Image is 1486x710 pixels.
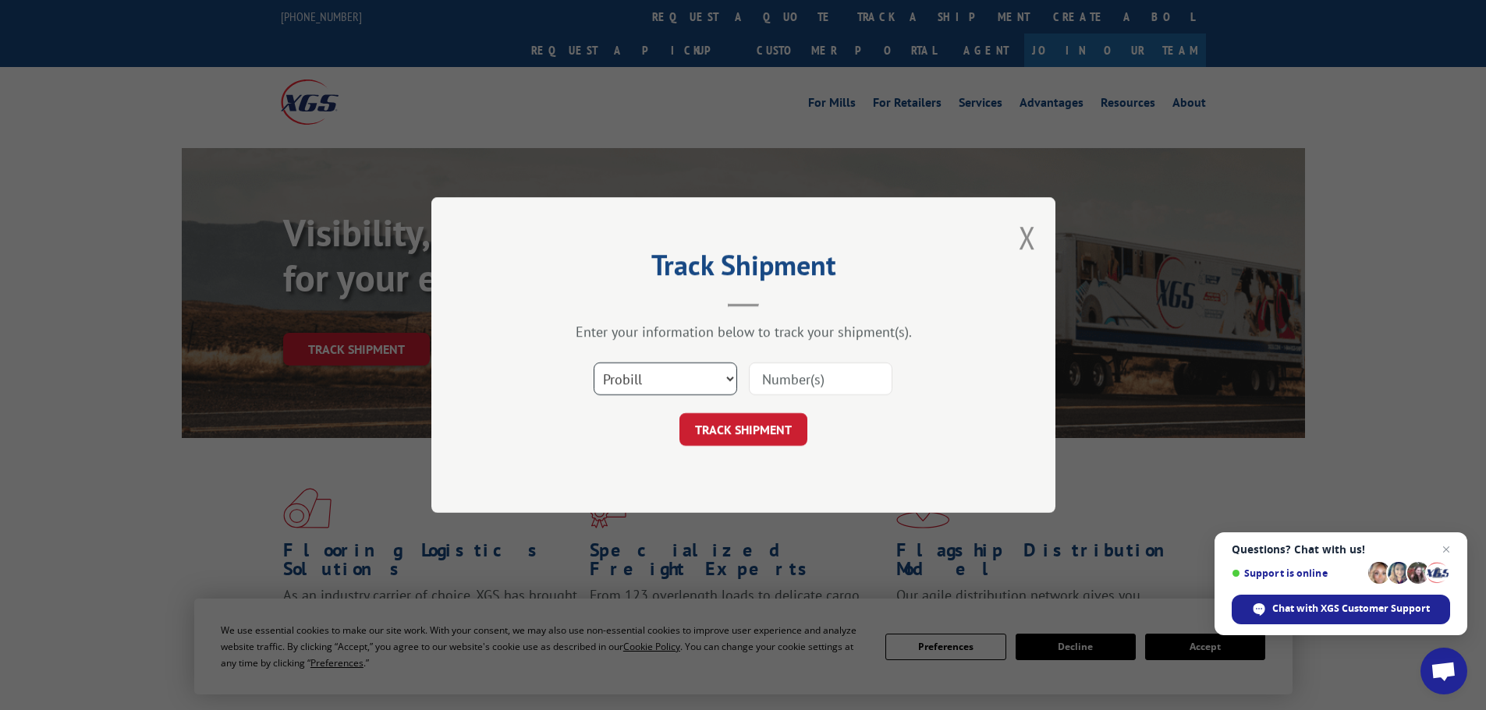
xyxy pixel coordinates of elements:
[1019,217,1036,258] button: Close modal
[749,362,892,395] input: Number(s)
[509,254,977,284] h2: Track Shipment
[679,413,807,446] button: TRACK SHIPMENT
[1232,567,1363,579] span: Support is online
[509,323,977,341] div: Enter your information below to track your shipment(s).
[1437,540,1456,559] span: Close chat
[1272,602,1430,616] span: Chat with XGS Customer Support
[1232,543,1450,556] span: Questions? Chat with us!
[1420,648,1467,694] div: Open chat
[1232,595,1450,624] div: Chat with XGS Customer Support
